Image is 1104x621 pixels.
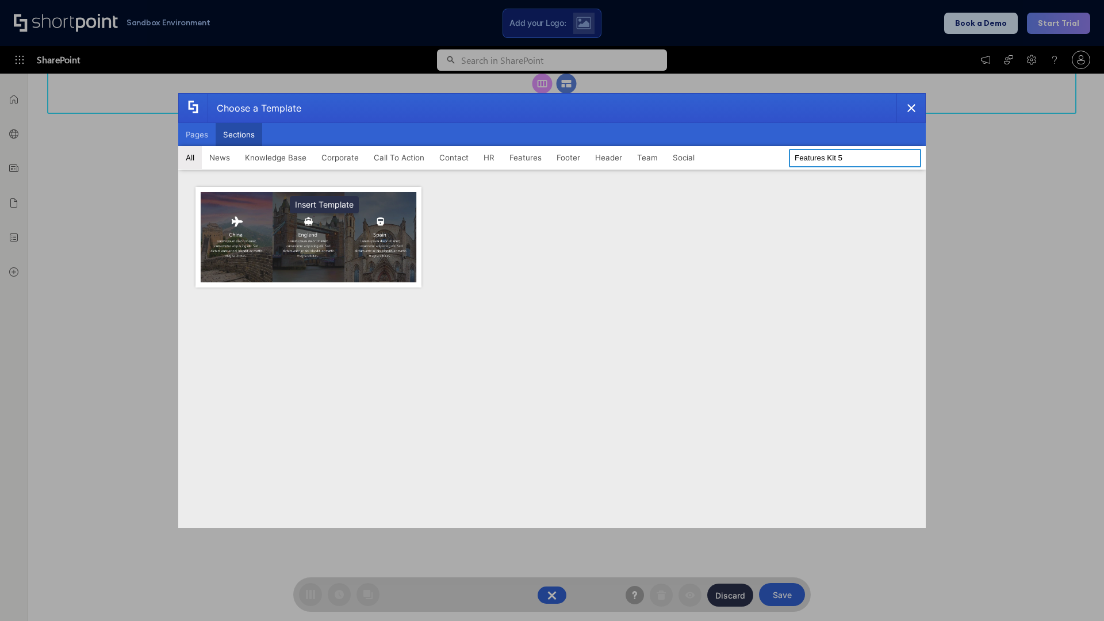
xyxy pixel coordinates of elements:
[476,146,502,169] button: HR
[502,146,549,169] button: Features
[366,146,432,169] button: Call To Action
[202,146,237,169] button: News
[432,146,476,169] button: Contact
[549,146,588,169] button: Footer
[208,94,301,122] div: Choose a Template
[789,149,921,167] input: Search
[237,146,314,169] button: Knowledge Base
[1046,566,1104,621] iframe: Chat Widget
[314,146,366,169] button: Corporate
[178,123,216,146] button: Pages
[630,146,665,169] button: Team
[665,146,702,169] button: Social
[216,123,262,146] button: Sections
[178,93,926,528] div: template selector
[178,146,202,169] button: All
[588,146,630,169] button: Header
